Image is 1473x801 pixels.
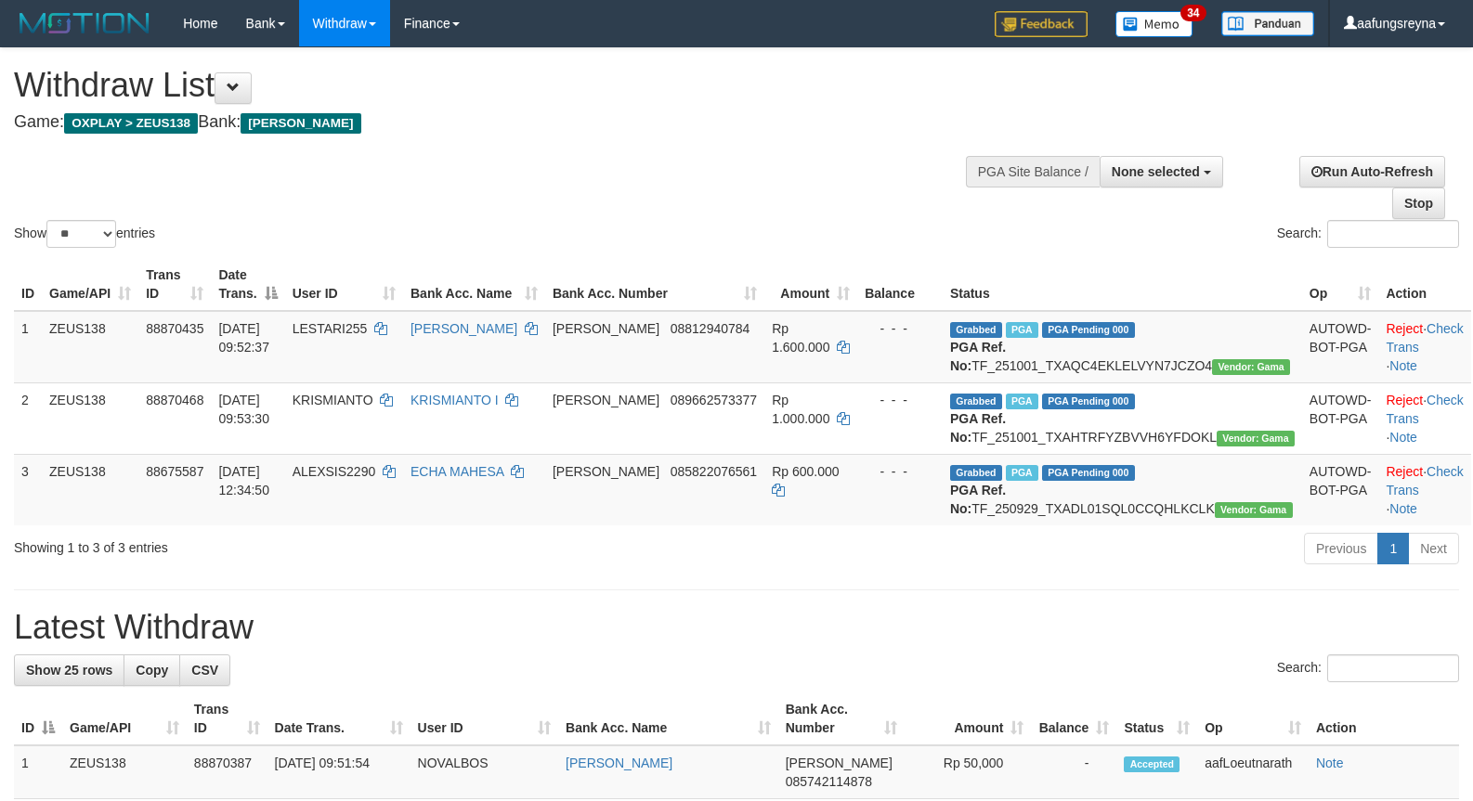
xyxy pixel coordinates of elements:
td: 3 [14,454,42,525]
th: Action [1309,692,1459,745]
td: TF_251001_TXAHTRFYZBVVH6YFDOKL [943,382,1302,454]
a: KRISMIANTO I [411,393,499,407]
span: Copy 085742114878 to clipboard [786,774,872,789]
span: Copy 089662573377 to clipboard [671,393,757,407]
a: Previous [1304,533,1378,564]
img: Button%20Memo.svg [1115,11,1193,37]
th: Status: activate to sort column ascending [1116,692,1197,745]
td: · · [1378,382,1470,454]
td: 1 [14,311,42,383]
th: Game/API: activate to sort column ascending [42,258,138,311]
th: Op: activate to sort column ascending [1197,692,1309,745]
img: panduan.png [1221,11,1314,36]
td: Rp 50,000 [905,745,1032,799]
span: Accepted [1124,756,1180,772]
span: Copy 085822076561 to clipboard [671,464,757,479]
span: Vendor URL: https://trx31.1velocity.biz [1215,502,1293,518]
span: [DATE] 09:53:30 [218,393,269,426]
a: [PERSON_NAME] [566,756,672,770]
td: [DATE] 09:51:54 [267,745,411,799]
div: - - - [865,319,935,338]
span: [PERSON_NAME] [553,393,659,407]
td: 1 [14,745,62,799]
span: Grabbed [950,465,1002,481]
th: Status [943,258,1302,311]
span: Vendor URL: https://trx31.1velocity.biz [1212,359,1290,375]
button: None selected [1100,156,1223,187]
a: Note [1316,756,1344,770]
select: Showentries [46,220,116,248]
span: [PERSON_NAME] [241,113,360,134]
td: ZEUS138 [62,745,187,799]
a: Check Trans [1386,321,1463,355]
td: ZEUS138 [42,382,138,454]
th: Bank Acc. Name: activate to sort column ascending [403,258,545,311]
th: Bank Acc. Number: activate to sort column ascending [545,258,764,311]
th: Trans ID: activate to sort column ascending [138,258,211,311]
span: Rp 1.000.000 [772,393,829,426]
span: 88870435 [146,321,203,336]
a: Note [1389,501,1417,516]
td: 2 [14,382,42,454]
h4: Game: Bank: [14,113,963,132]
td: aafLoeutnarath [1197,745,1309,799]
th: Balance: activate to sort column ascending [1031,692,1116,745]
img: MOTION_logo.png [14,9,155,37]
th: User ID: activate to sort column ascending [285,258,403,311]
span: PGA Pending [1042,394,1135,409]
a: Check Trans [1386,464,1463,497]
span: 88870468 [146,393,203,407]
b: PGA Ref. No: [950,411,1006,445]
span: Copy 08812940784 to clipboard [671,321,750,336]
a: Copy [124,654,180,686]
td: ZEUS138 [42,454,138,525]
span: CSV [191,663,218,678]
input: Search: [1327,220,1459,248]
span: Marked by aafanarl [1006,394,1038,409]
b: PGA Ref. No: [950,340,1006,373]
span: Grabbed [950,394,1002,409]
span: [DATE] 12:34:50 [218,464,269,497]
span: Rp 600.000 [772,464,839,479]
td: AUTOWD-BOT-PGA [1302,382,1379,454]
td: NOVALBOS [411,745,559,799]
div: - - - [865,462,935,481]
th: Date Trans.: activate to sort column descending [211,258,284,311]
a: [PERSON_NAME] [411,321,517,336]
a: CSV [179,654,230,686]
td: AUTOWD-BOT-PGA [1302,311,1379,383]
th: Bank Acc. Name: activate to sort column ascending [558,692,778,745]
div: PGA Site Balance / [966,156,1100,187]
h1: Withdraw List [14,67,963,104]
a: Reject [1386,321,1423,336]
img: Feedback.jpg [995,11,1088,37]
th: Balance [857,258,943,311]
span: ALEXSIS2290 [293,464,376,479]
th: Amount: activate to sort column ascending [905,692,1032,745]
a: Run Auto-Refresh [1299,156,1445,187]
span: PGA Pending [1042,322,1135,338]
th: User ID: activate to sort column ascending [411,692,559,745]
span: Vendor URL: https://trx31.1velocity.biz [1217,431,1295,446]
td: 88870387 [187,745,267,799]
div: - - - [865,391,935,409]
div: Showing 1 to 3 of 3 entries [14,531,600,557]
a: Show 25 rows [14,654,124,686]
label: Search: [1277,220,1459,248]
span: PGA Pending [1042,465,1135,481]
a: ECHA MAHESA [411,464,503,479]
a: 1 [1377,533,1409,564]
td: TF_250929_TXADL01SQL0CCQHLKCLK [943,454,1302,525]
th: Action [1378,258,1470,311]
th: Date Trans.: activate to sort column ascending [267,692,411,745]
h1: Latest Withdraw [14,609,1459,646]
td: · · [1378,454,1470,525]
td: AUTOWD-BOT-PGA [1302,454,1379,525]
a: Check Trans [1386,393,1463,426]
th: Amount: activate to sort column ascending [764,258,857,311]
a: Reject [1386,464,1423,479]
a: Reject [1386,393,1423,407]
td: · · [1378,311,1470,383]
span: Copy [136,663,168,678]
label: Search: [1277,654,1459,682]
